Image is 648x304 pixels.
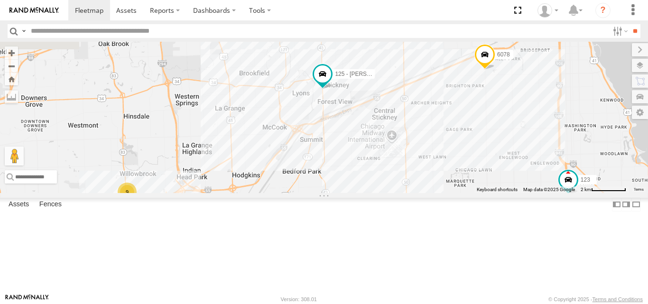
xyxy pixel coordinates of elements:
label: Dock Summary Table to the Right [621,198,631,212]
div: Ed Pruneda [534,3,562,18]
span: Map data ©2025 Google [523,187,575,192]
span: 123 [581,177,590,184]
button: Drag Pegman onto the map to open Street View [5,147,24,166]
button: Keyboard shortcuts [477,186,518,193]
div: Version: 308.01 [281,296,317,302]
button: Zoom out [5,59,18,73]
span: 2 km [581,187,591,192]
label: Map Settings [632,106,648,119]
label: Measure [5,90,18,103]
label: Search Query [20,24,28,38]
button: Zoom in [5,46,18,59]
label: Dock Summary Table to the Left [612,198,621,212]
label: Fences [35,198,66,212]
div: 9 [118,183,137,202]
span: 6078 [497,51,510,58]
img: rand-logo.svg [9,7,59,14]
label: Search Filter Options [609,24,629,38]
button: Zoom Home [5,73,18,85]
a: Terms and Conditions [592,296,643,302]
a: Visit our Website [5,295,49,304]
div: © Copyright 2025 - [548,296,643,302]
button: Map Scale: 2 km per 70 pixels [578,186,629,193]
a: Terms (opens in new tab) [634,187,644,191]
span: 125 - [PERSON_NAME] [335,71,396,77]
label: Hide Summary Table [631,198,641,212]
label: Assets [4,198,34,212]
i: ? [595,3,611,18]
